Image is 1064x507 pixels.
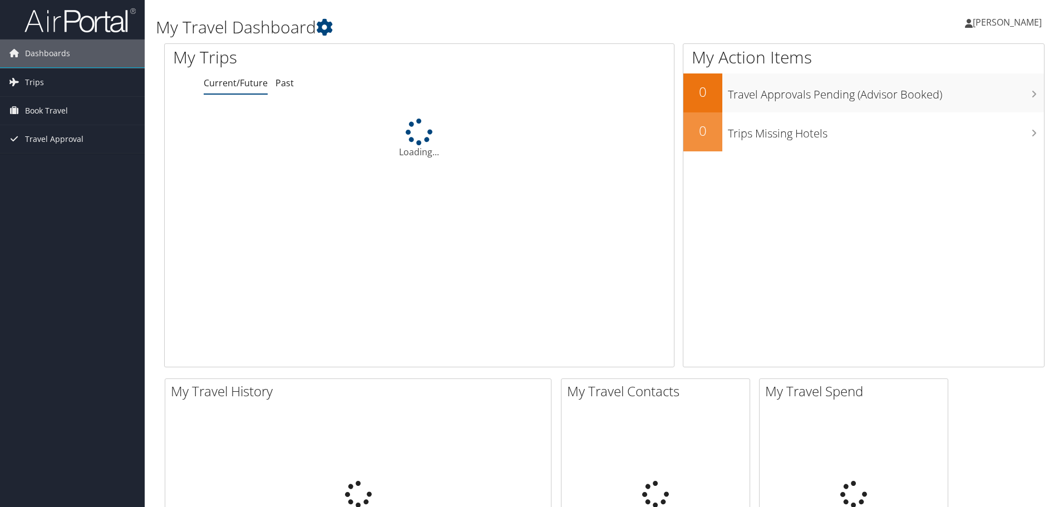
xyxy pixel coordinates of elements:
[683,121,722,140] h2: 0
[156,16,754,39] h1: My Travel Dashboard
[25,68,44,96] span: Trips
[25,125,83,153] span: Travel Approval
[683,112,1044,151] a: 0Trips Missing Hotels
[973,16,1042,28] span: [PERSON_NAME]
[275,77,294,89] a: Past
[24,7,136,33] img: airportal-logo.png
[25,40,70,67] span: Dashboards
[204,77,268,89] a: Current/Future
[25,97,68,125] span: Book Travel
[965,6,1053,39] a: [PERSON_NAME]
[765,382,948,401] h2: My Travel Spend
[165,119,674,159] div: Loading...
[683,46,1044,69] h1: My Action Items
[567,382,750,401] h2: My Travel Contacts
[171,382,551,401] h2: My Travel History
[683,73,1044,112] a: 0Travel Approvals Pending (Advisor Booked)
[683,82,722,101] h2: 0
[173,46,454,69] h1: My Trips
[728,81,1044,102] h3: Travel Approvals Pending (Advisor Booked)
[728,120,1044,141] h3: Trips Missing Hotels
